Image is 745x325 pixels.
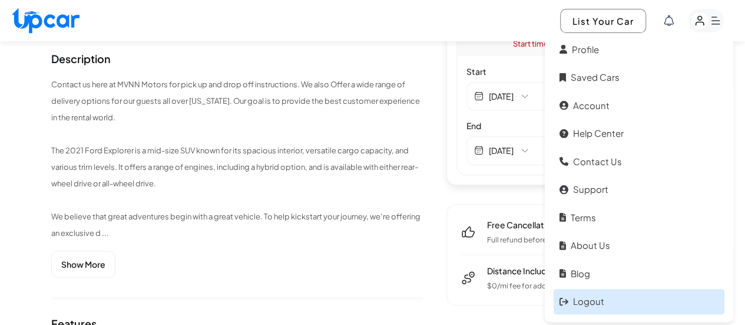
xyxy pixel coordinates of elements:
[554,121,724,146] a: Help Center
[487,281,680,291] p: $ 0 /mi fee for additional miles driven
[554,233,724,258] a: About Us
[488,145,578,156] button: [DATE]
[554,177,724,202] a: Support
[51,76,423,241] p: Contact us here at MVNN Motors for pick up and drop off instructions. We also Offer a wide range ...
[554,261,724,287] a: Blog
[554,93,724,119] a: Account
[461,225,475,239] img: free-cancel
[51,251,115,278] button: Show More
[12,8,80,33] img: Upcar Logo
[487,219,556,231] span: Free Cancellation
[554,65,724,90] a: Saved Cars
[554,149,724,175] a: Contact Us
[488,90,578,102] button: [DATE]
[560,9,646,33] button: List Your Car
[466,65,674,77] label: Start
[487,235,556,245] p: Full refund before
[487,265,557,277] span: Distance Included
[457,32,684,56] div: Start time must be in the future.
[554,205,724,231] a: Terms
[554,289,724,314] a: Logout
[466,120,674,132] label: End
[554,37,724,63] a: Profile
[461,271,475,285] img: distance-included
[51,54,111,64] div: Description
